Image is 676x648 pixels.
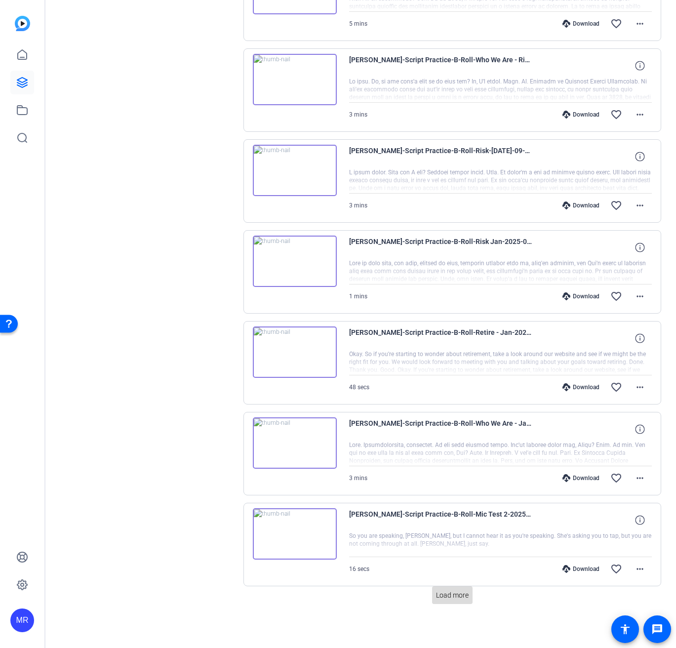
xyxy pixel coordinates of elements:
span: [PERSON_NAME]-Script Practice-B-Roll-Who We Are - Jan-2025-09-02-13-52-28-635-0 [349,417,532,441]
span: [PERSON_NAME]-Script Practice-B-Roll-Risk Jan-2025-09-02-13-57-57-051-0 [349,236,532,259]
span: [PERSON_NAME]-Script Practice-B-Roll-Retire - Jan-2025-09-02-13-56-37-990-0 [349,326,532,350]
mat-icon: more_horiz [634,290,646,302]
div: Download [557,111,604,119]
img: blue-gradient.svg [15,16,30,31]
span: 48 secs [349,384,369,391]
mat-icon: favorite_border [610,563,622,575]
img: thumb-nail [253,54,337,105]
img: thumb-nail [253,236,337,287]
span: 1 mins [349,293,367,300]
div: Download [557,292,604,300]
span: [PERSON_NAME]-Script Practice-B-Roll-Mic Test 2-2025-09-02-13-48-47-587-0 [349,508,532,532]
mat-icon: favorite_border [610,18,622,30]
div: Download [557,565,604,573]
span: Load more [436,590,469,601]
mat-icon: more_horiz [634,563,646,575]
mat-icon: favorite_border [610,381,622,393]
mat-icon: favorite_border [610,200,622,211]
span: 16 secs [349,566,369,572]
span: 3 mins [349,111,367,118]
span: 3 mins [349,475,367,482]
mat-icon: more_horiz [634,381,646,393]
img: thumb-nail [253,145,337,196]
span: 5 mins [349,20,367,27]
div: Download [557,383,604,391]
mat-icon: accessibility [619,623,631,635]
div: Download [557,202,604,209]
mat-icon: more_horiz [634,200,646,211]
div: Download [557,474,604,482]
img: thumb-nail [253,326,337,378]
span: [PERSON_NAME]-Script Practice-B-Roll-Who We Are - Rich-2025-09-02-14-08-04-477-0 [349,54,532,78]
mat-icon: favorite_border [610,472,622,484]
mat-icon: favorite_border [610,290,622,302]
mat-icon: message [651,623,663,635]
mat-icon: more_horiz [634,109,646,121]
mat-icon: favorite_border [610,109,622,121]
mat-icon: more_horiz [634,18,646,30]
div: MR [10,608,34,632]
span: [PERSON_NAME]-Script Practice-B-Roll-Risk-[DATE]-09-02-13-59-54-604-0 [349,145,532,168]
img: thumb-nail [253,508,337,560]
span: 3 mins [349,202,367,209]
mat-icon: more_horiz [634,472,646,484]
div: Download [557,20,604,28]
button: Load more [432,586,473,604]
img: thumb-nail [253,417,337,469]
